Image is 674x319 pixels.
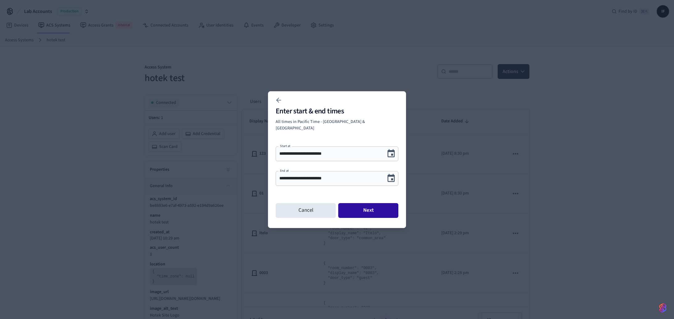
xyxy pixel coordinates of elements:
h2: Enter start & end times [276,108,398,115]
img: SeamLogoGradient.69752ec5.svg [659,303,667,313]
button: Next [338,203,398,218]
label: Start at [280,144,290,148]
button: Cancel [276,203,336,218]
label: End at [280,168,289,173]
button: Choose date, selected date is Sep 25, 2025 [384,171,398,186]
button: Choose date, selected date is Sep 24, 2025 [384,146,398,161]
span: All times in Pacific Time - [GEOGRAPHIC_DATA] & [GEOGRAPHIC_DATA] [276,119,365,131]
